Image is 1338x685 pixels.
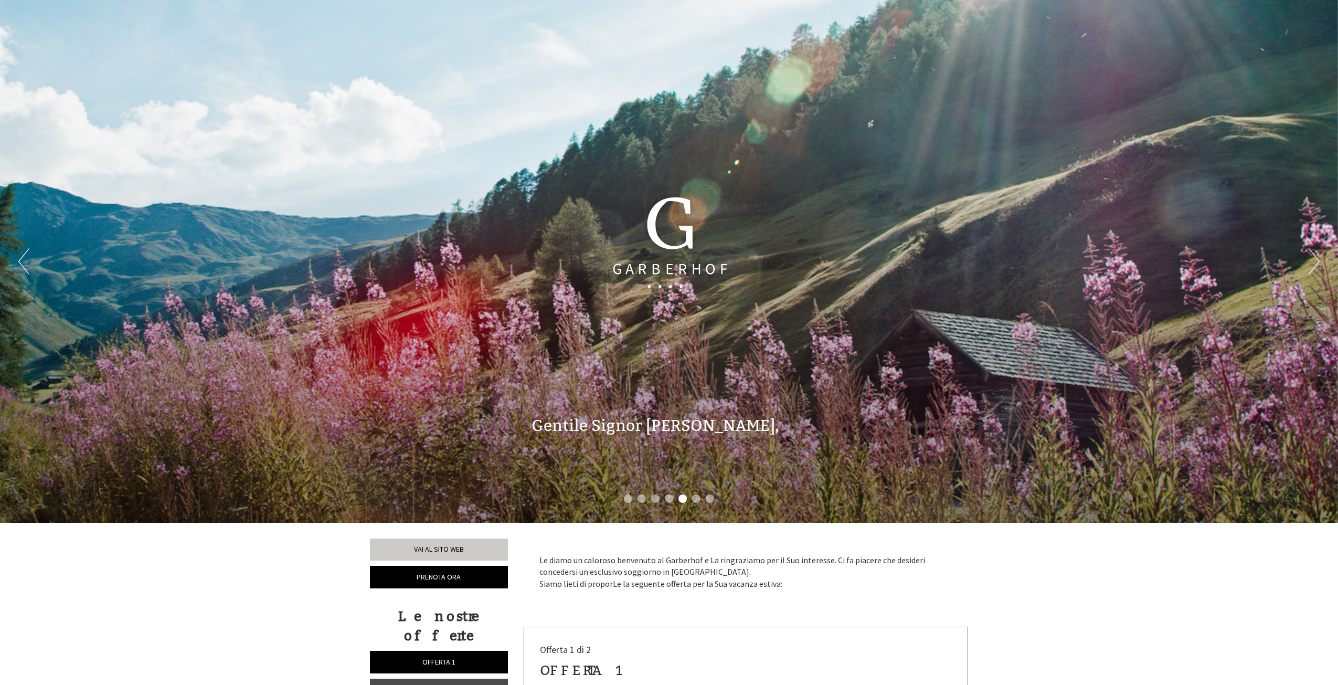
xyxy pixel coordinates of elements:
h1: Gentile Signor [PERSON_NAME], [532,417,779,435]
a: Vai al sito web [370,539,508,561]
span: Offerta 1 di 2 [540,644,591,656]
span: Offerta 1 [422,657,455,667]
button: Next [1309,248,1320,275]
div: Le nostre offerte [370,607,508,646]
button: Previous [18,248,29,275]
p: Le diamo un caloroso benvenuto al Garberhof e La ringraziamo per il Suo interesse. Ci fa piacere ... [539,554,953,591]
a: Prenota ora [370,566,508,588]
div: Offerta 1 [540,661,624,680]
